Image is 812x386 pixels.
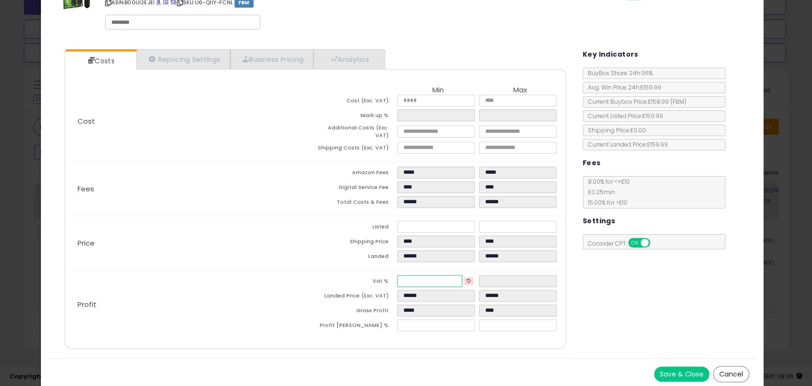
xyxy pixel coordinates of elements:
[315,275,397,290] td: Vat %
[583,239,663,247] span: Consider CPT:
[583,112,663,120] span: Current Listed Price: £159.99
[648,98,686,106] span: £158.99
[583,83,661,91] span: Avg. Win Price 24h: £159.99
[583,98,686,106] span: Current Buybox Price:
[315,319,397,334] td: Profit [PERSON_NAME] %
[70,185,315,193] p: Fees
[315,290,397,305] td: Landed Price (Exc. VAT)
[315,250,397,265] td: Landed
[315,221,397,236] td: Listed
[713,366,749,382] button: Cancel
[65,51,136,70] a: Costs
[315,305,397,319] td: Gross Profit
[583,49,638,60] h5: Key Indicators
[315,181,397,196] td: Digital Service Fee
[648,239,664,247] span: OFF
[654,366,709,382] button: Save & Close
[137,49,231,69] a: Repricing Settings
[479,86,561,95] th: Max
[315,109,397,124] td: Mark up %
[397,86,479,95] th: Min
[583,215,615,227] h5: Settings
[583,69,653,77] span: BuyBox Share 24h: 96%
[583,198,627,207] span: 15.00 % for > £10
[583,178,630,207] span: 8.00 % for <= £10
[70,118,315,125] p: Cost
[315,167,397,181] td: Amazon Fees
[315,124,397,142] td: Additional Costs (Exc. VAT)
[315,196,397,211] td: Total Costs & Fees
[315,236,397,250] td: Shipping Price
[70,239,315,247] p: Price
[230,49,313,69] a: Business Pricing
[70,301,315,308] p: Profit
[583,157,601,169] h5: Fees
[313,49,384,69] a: Analytics
[583,126,646,134] span: Shipping Price: £0.00
[315,142,397,157] td: Shipping Costs (Exc. VAT)
[315,95,397,109] td: Cost (Exc. VAT)
[583,188,615,196] span: £0.25 min
[583,140,668,148] span: Current Landed Price: £159.99
[670,98,686,106] span: ( FBM )
[629,239,641,247] span: ON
